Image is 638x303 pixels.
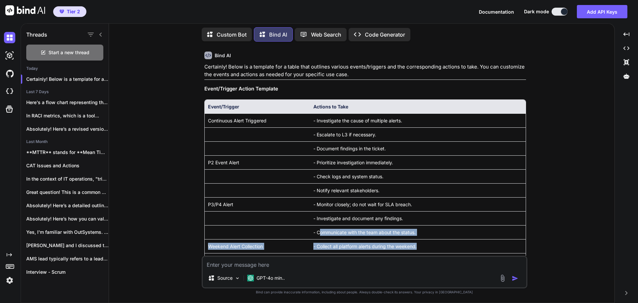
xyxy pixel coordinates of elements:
span: Tier 2 [67,8,80,15]
img: darkAi-studio [4,50,15,61]
td: - Investigate and document any findings. [310,211,526,225]
p: Code Generator [365,31,405,39]
p: Bind AI [269,31,287,39]
span: Documentation [479,9,514,15]
p: Interview - Scrum [26,269,109,275]
td: Weekend Alert Collection [205,239,310,253]
h2: Today [21,66,109,71]
h6: Bind AI [215,52,231,59]
td: - Communicate with the team about the status. [310,225,526,239]
button: Add API Keys [577,5,627,18]
p: Yes, I'm familiar with OutSystems. It's a... [26,229,109,235]
td: - Prepare alerts for [DATE] and [DATE] clarification calls. [310,253,526,267]
img: attachment [499,274,506,282]
p: In the context of IT operations, "triaging"... [26,176,109,182]
td: Continuous Alert Triggered [205,113,310,127]
p: In RACI metrics, which is a tool... [26,112,109,119]
td: - Escalate to L3 if necessary. [310,127,526,141]
td: - Collect all platform alerts during the weekend. [310,239,526,253]
p: Absolutely! Here’s a revised version of your... [26,126,109,132]
td: - Investigate the cause of multiple alerts. [310,113,526,127]
p: CAT Issues and Actions [26,162,109,169]
p: Web Search [311,31,341,39]
p: Here's a flow chart representing the System... [26,99,109,106]
p: Bind can provide inaccurate information, including about people. Always double-check its answers.... [202,290,527,295]
img: cloudideIcon [4,86,15,97]
p: AMS lead typically refers to a leadership... [26,255,109,262]
img: Pick Models [235,275,240,281]
strong: Event/Trigger [208,104,239,109]
img: darkChat [4,32,15,43]
p: Certainly! Below is a template for a tab... [26,76,109,82]
td: P3/P4 Alert [205,197,310,211]
p: Source [217,275,233,281]
button: premiumTier 2 [53,6,86,17]
p: Certainly! Below is a template for a table that outlines various events/triggers and the correspo... [204,63,526,78]
button: Documentation [479,8,514,15]
p: **MTTR** stands for **Mean Time To Repair**... [26,149,109,156]
p: GPT-4o min.. [257,275,285,281]
p: Absolutely! Here’s how you can validate the... [26,216,109,222]
h1: Threads [26,31,47,39]
h2: Last Month [21,139,109,144]
p: Great question! This is a common point... [26,189,109,196]
img: Bind AI [5,5,45,15]
span: Start a new thread [49,49,89,56]
strong: Actions to Take [313,104,348,109]
img: icon [512,275,518,282]
td: - Document findings in the ticket. [310,141,526,155]
p: Custom Bot [217,31,247,39]
td: - Monitor closely; do not wait for SLA breach. [310,197,526,211]
td: P2 Event Alert [205,155,310,169]
img: premium [59,10,64,14]
td: - Notify relevant stakeholders. [310,183,526,197]
h2: Last 7 Days [21,89,109,94]
span: Dark mode [524,8,549,15]
h3: Event/Trigger Action Template [204,85,526,93]
p: Absolutely! Here’s a detailed outline for your... [26,202,109,209]
p: [PERSON_NAME] and I discussed this position last... [26,242,109,249]
img: GPT-4o mini [247,275,254,281]
img: settings [4,275,15,286]
img: githubDark [4,68,15,79]
td: - Check logs and system status. [310,169,526,183]
td: - Prioritize investigation immediately. [310,155,526,169]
